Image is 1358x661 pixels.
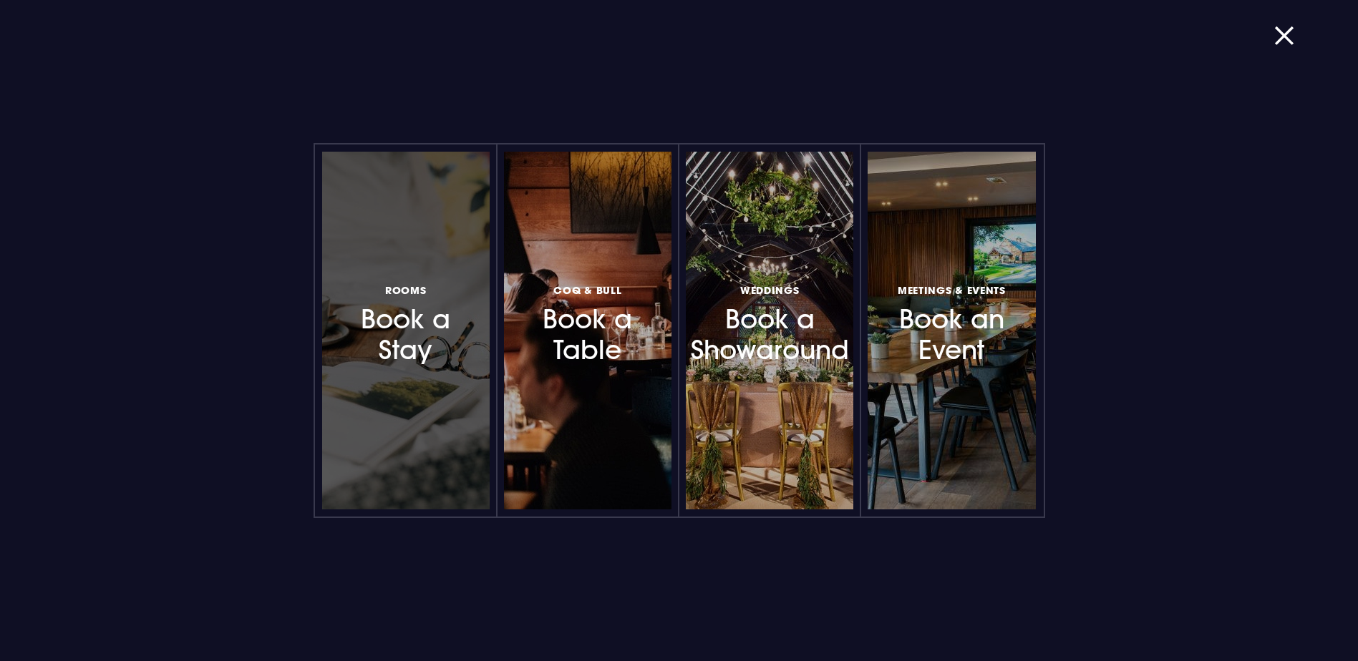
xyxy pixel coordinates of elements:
[686,152,853,509] a: WeddingsBook a Showaround
[504,152,671,509] a: Coq & BullBook a Table
[525,280,650,366] h3: Book a Table
[868,152,1035,509] a: Meetings & EventsBook an Event
[898,283,1006,297] span: Meetings & Events
[344,280,468,366] h3: Book a Stay
[889,280,1014,366] h3: Book an Event
[385,283,427,297] span: Rooms
[740,283,800,297] span: Weddings
[322,152,490,509] a: RoomsBook a Stay
[707,280,832,366] h3: Book a Showaround
[553,283,621,297] span: Coq & Bull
